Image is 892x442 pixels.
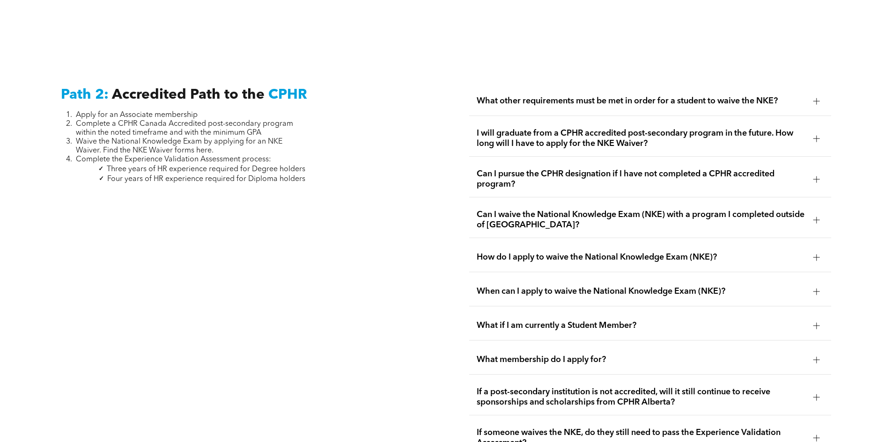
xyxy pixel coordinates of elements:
[477,169,806,189] span: Can I pursue the CPHR designation if I have not completed a CPHR accredited program?
[76,111,198,119] span: Apply for an Associate membership
[112,88,265,102] span: Accredited Path to the
[61,88,109,102] span: Path 2:
[107,166,305,173] span: Three years of HR experience required for Degree holders
[76,138,282,154] span: Waive the National Knowledge Exam by applying for an NKE Waiver. Find the NKE Waiver forms here.
[477,210,806,230] span: Can I waive the National Knowledge Exam (NKE) with a program I completed outside of [GEOGRAPHIC_D...
[477,387,806,407] span: If a post-secondary institution is not accredited, will it still continue to receive sponsorships...
[477,252,806,262] span: How do I apply to waive the National Knowledge Exam (NKE)?
[477,128,806,149] span: I will graduate from a CPHR accredited post-secondary program in the future. How long will I have...
[76,120,293,137] span: Complete a CPHR Canada Accredited post-secondary program within the noted timeframe and with the ...
[107,175,305,183] span: Four years of HR experience required for Diploma holders
[477,96,806,106] span: What other requirements must be met in order for a student to waive the NKE?
[477,320,806,331] span: What if I am currently a Student Member?
[268,88,307,102] span: CPHR
[477,355,806,365] span: What membership do I apply for?
[76,156,271,163] span: Complete the Experience Validation Assessment process:
[477,286,806,297] span: When can I apply to waive the National Knowledge Exam (NKE)?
